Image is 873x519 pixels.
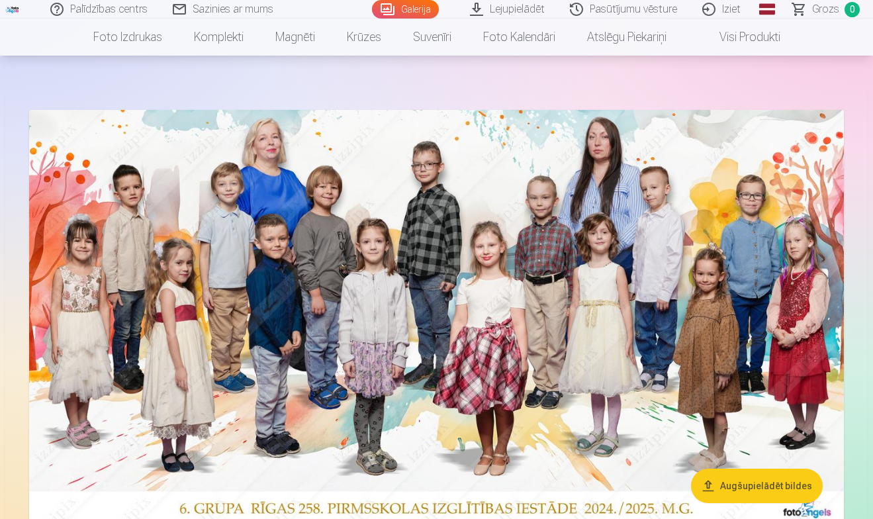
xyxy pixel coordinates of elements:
span: 0 [845,2,860,17]
a: Atslēgu piekariņi [571,19,682,56]
button: Augšupielādēt bildes [691,469,823,503]
a: Magnēti [259,19,331,56]
img: /fa4 [5,5,20,13]
a: Komplekti [178,19,259,56]
a: Foto izdrukas [77,19,178,56]
a: Krūzes [331,19,397,56]
span: Grozs [812,1,839,17]
a: Visi produkti [682,19,796,56]
a: Foto kalendāri [467,19,571,56]
a: Suvenīri [397,19,467,56]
